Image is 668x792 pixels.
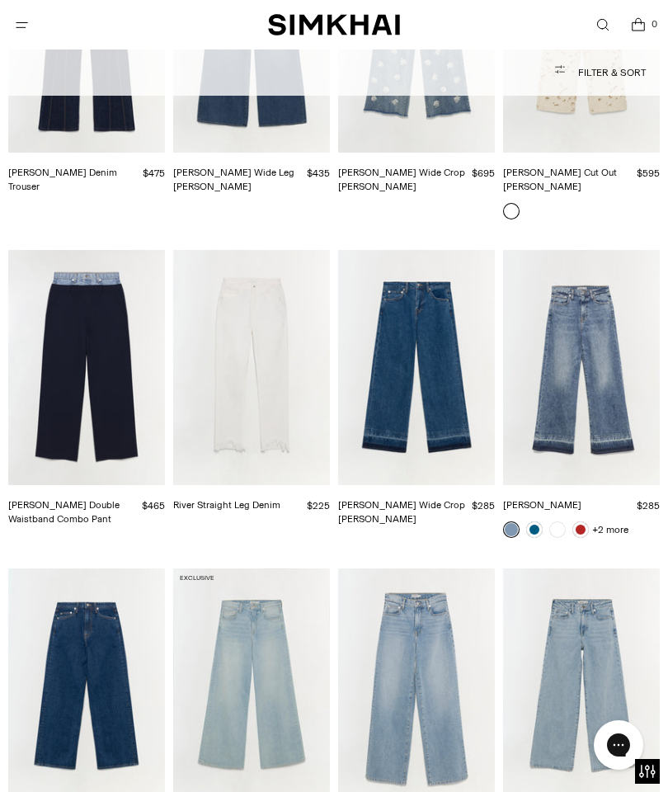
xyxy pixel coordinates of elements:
[268,13,400,37] a: SIMKHAI
[8,167,117,193] a: [PERSON_NAME] Denim Trouser
[472,167,495,179] span: $695
[173,499,280,511] a: River Straight Leg Denim
[307,500,330,511] span: $225
[173,250,330,485] img: River Straight Leg Denim
[637,500,660,511] span: $285
[142,500,165,511] span: $465
[647,16,661,31] span: 0
[143,167,165,179] span: $475
[503,167,617,193] a: [PERSON_NAME] Cut Out [PERSON_NAME]
[173,167,294,193] a: [PERSON_NAME] Wide Leg [PERSON_NAME]
[338,167,465,193] a: [PERSON_NAME] Wide Crop [PERSON_NAME]
[338,250,495,485] img: Jude Wide Crop Jean
[13,729,166,779] iframe: Sign Up via Text for Offers
[8,499,120,526] a: [PERSON_NAME] Double Waistband Combo Pant
[8,250,165,485] img: Ophelia Double Waistband Combo Pant
[586,714,652,775] iframe: Gorgias live chat messenger
[621,8,655,42] a: Open cart modal
[592,518,628,541] a: +2 more
[586,8,619,42] a: Open search modal
[22,56,647,89] button: Filter & Sort
[503,499,581,511] a: [PERSON_NAME]
[338,499,465,526] a: [PERSON_NAME] Wide Crop [PERSON_NAME]
[307,167,330,179] span: $435
[5,8,39,42] button: Open menu modal
[503,250,660,485] img: Jude Denim
[637,167,660,179] span: $595
[472,500,495,511] span: $285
